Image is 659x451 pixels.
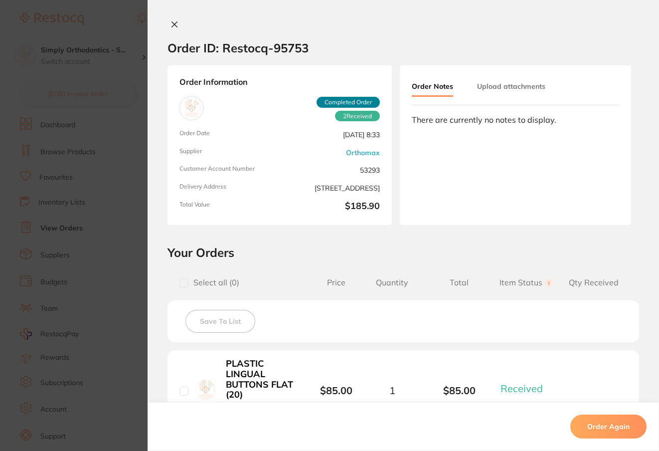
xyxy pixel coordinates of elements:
span: [DATE] 8:33 [284,130,380,140]
span: Total Value [179,201,276,213]
h2: Order ID: Restocq- 95753 [167,40,309,55]
span: 1 [389,385,395,396]
span: 53293 [284,165,380,175]
img: Orthomax [182,99,201,118]
div: There are currently no notes to display. [412,115,619,124]
span: Select all ( 0 ) [188,278,239,287]
span: Completed Order [317,97,380,108]
span: Supplier [179,148,276,158]
button: Order Notes [412,77,453,97]
b: $85.00 [320,384,352,397]
span: Customer Account Number [179,165,276,175]
span: Item Status [493,278,560,287]
b: $85.00 [426,385,493,396]
span: Price [314,278,358,287]
button: Order Again [570,415,647,439]
strong: Order Information [179,77,380,88]
span: Received [335,111,380,122]
button: Upload attachments [477,77,545,95]
h2: Your Orders [167,245,639,260]
span: Quantity [358,278,426,287]
button: Received [497,382,555,395]
span: Total [426,278,493,287]
img: PLASTIC LINGUAL BUTTONS FLAT (20) [196,380,215,399]
a: Orthomax [346,149,380,157]
span: Delivery Address [179,183,276,193]
b: $185.90 [284,201,380,213]
button: PLASTIC LINGUAL BUTTONS FLAT (20) Product Code: 601-49 [223,358,299,423]
span: Qty Received [560,278,627,287]
button: Save To List [185,310,255,333]
b: PLASTIC LINGUAL BUTTONS FLAT (20) [226,359,296,400]
span: Received [500,382,543,395]
span: [STREET_ADDRESS] [284,183,380,193]
span: Order Date [179,130,276,140]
